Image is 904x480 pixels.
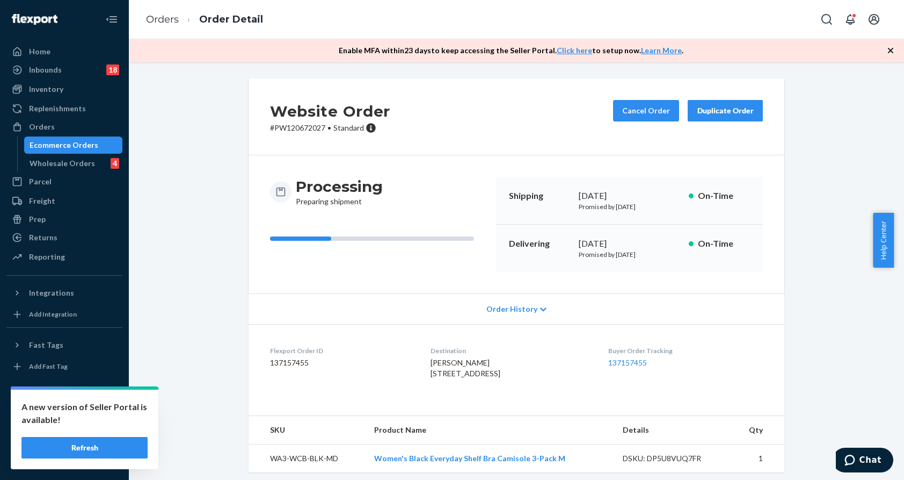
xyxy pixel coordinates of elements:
[327,123,331,132] span: •
[21,400,148,426] p: A new version of Seller Portal is available!
[12,14,57,25] img: Flexport logo
[6,100,122,117] a: Replenishments
[6,336,122,354] button: Fast Tags
[697,105,754,116] div: Duplicate Order
[249,416,366,445] th: SKU
[374,454,565,463] a: Women's Black Everyday Shelf Bra Camisole 3-Pack M
[6,284,122,302] button: Integrations
[6,306,122,323] a: Add Integration
[29,232,57,243] div: Returns
[270,100,390,123] h2: Website Order
[6,229,122,246] a: Returns
[6,395,122,412] a: Settings
[29,310,77,319] div: Add Integration
[333,123,364,132] span: Standard
[29,103,86,114] div: Replenishments
[431,346,590,355] dt: Destination
[608,358,647,367] a: 137157455
[614,416,732,445] th: Details
[509,190,570,202] p: Shipping
[486,304,537,314] span: Order History
[24,137,123,154] a: Ecommerce Orders
[6,248,122,266] a: Reporting
[6,358,122,375] a: Add Fast Tag
[270,123,390,133] p: # PW120672027
[698,190,750,202] p: On-Time
[732,416,784,445] th: Qty
[111,158,119,169] div: 4
[199,13,263,25] a: Order Detail
[688,100,763,121] button: Duplicate Order
[6,43,122,60] a: Home
[613,100,679,121] button: Cancel Order
[29,340,63,350] div: Fast Tags
[863,9,885,30] button: Open account menu
[836,448,893,475] iframe: Opens a widget where you can chat to one of our agents
[6,450,122,467] button: Give Feedback
[579,202,680,211] p: Promised by [DATE]
[623,453,724,464] div: DSKU: DP5U8VUQ7FR
[270,346,413,355] dt: Flexport Order ID
[873,213,894,268] button: Help Center
[579,250,680,259] p: Promised by [DATE]
[249,445,366,473] td: WA3-WCB-BLK-MD
[608,346,763,355] dt: Buyer Order Tracking
[431,358,500,378] span: [PERSON_NAME] [STREET_ADDRESS]
[6,118,122,135] a: Orders
[29,65,62,75] div: Inbounds
[30,158,95,169] div: Wholesale Orders
[24,155,123,172] a: Wholesale Orders4
[30,140,98,151] div: Ecommerce Orders
[29,121,55,132] div: Orders
[106,65,119,75] div: 18
[146,13,179,25] a: Orders
[29,84,63,95] div: Inventory
[732,445,784,473] td: 1
[6,192,122,210] a: Freight
[816,9,837,30] button: Open Search Box
[296,177,383,196] h3: Processing
[698,238,750,250] p: On-Time
[29,362,68,371] div: Add Fast Tag
[137,4,272,35] ol: breadcrumbs
[29,176,52,187] div: Parcel
[6,413,122,431] button: Talk to Support
[6,81,122,98] a: Inventory
[339,45,683,56] p: Enable MFA within 23 days to keep accessing the Seller Portal. to setup now. .
[366,416,614,445] th: Product Name
[21,437,148,458] button: Refresh
[6,61,122,78] a: Inbounds18
[29,46,50,57] div: Home
[6,432,122,449] a: Help Center
[6,173,122,190] a: Parcel
[509,238,570,250] p: Delivering
[6,211,122,228] a: Prep
[641,46,682,55] a: Learn More
[557,46,592,55] a: Click here
[101,9,122,30] button: Close Navigation
[840,9,861,30] button: Open notifications
[29,252,65,262] div: Reporting
[29,214,46,225] div: Prep
[270,357,413,368] dd: 137157455
[579,238,680,250] div: [DATE]
[296,177,383,207] div: Preparing shipment
[29,288,74,298] div: Integrations
[29,196,55,206] div: Freight
[579,190,680,202] div: [DATE]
